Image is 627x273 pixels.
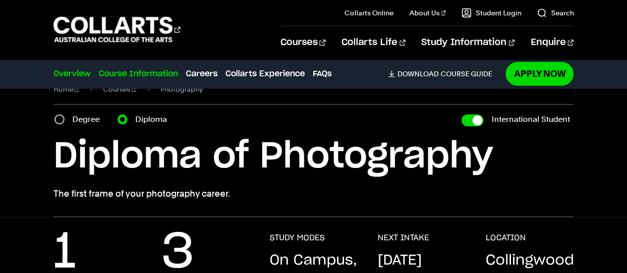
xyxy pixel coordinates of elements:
label: Degree [72,112,106,126]
a: Apply Now [506,62,573,85]
h3: LOCATION [485,233,525,243]
label: International Student [491,112,570,126]
a: Study Information [421,26,514,59]
a: Overview [54,68,91,80]
a: Course Information [99,68,178,80]
a: About Us [409,8,446,18]
a: Collarts Experience [226,68,305,80]
h1: Diploma of Photography [54,134,574,179]
div: Go to homepage [54,15,180,44]
a: Search [537,8,573,18]
a: FAQs [313,68,332,80]
a: Careers [186,68,218,80]
p: The first frame of your photography career. [54,187,574,201]
span: Download [397,69,438,78]
a: Courses [281,26,326,59]
a: Home [54,82,80,96]
a: Student Login [461,8,521,18]
p: 1 [54,233,76,273]
a: Collarts Life [342,26,405,59]
label: Diploma [135,112,173,126]
a: Collarts Online [344,8,394,18]
p: [DATE] [377,251,421,271]
a: Courses [103,82,137,96]
span: Photography [161,82,203,96]
p: 3 [162,233,194,273]
h3: NEXT INTAKE [377,233,429,243]
a: Enquire [530,26,573,59]
h3: STUDY MODES [269,233,324,243]
a: DownloadCourse Guide [388,69,500,78]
